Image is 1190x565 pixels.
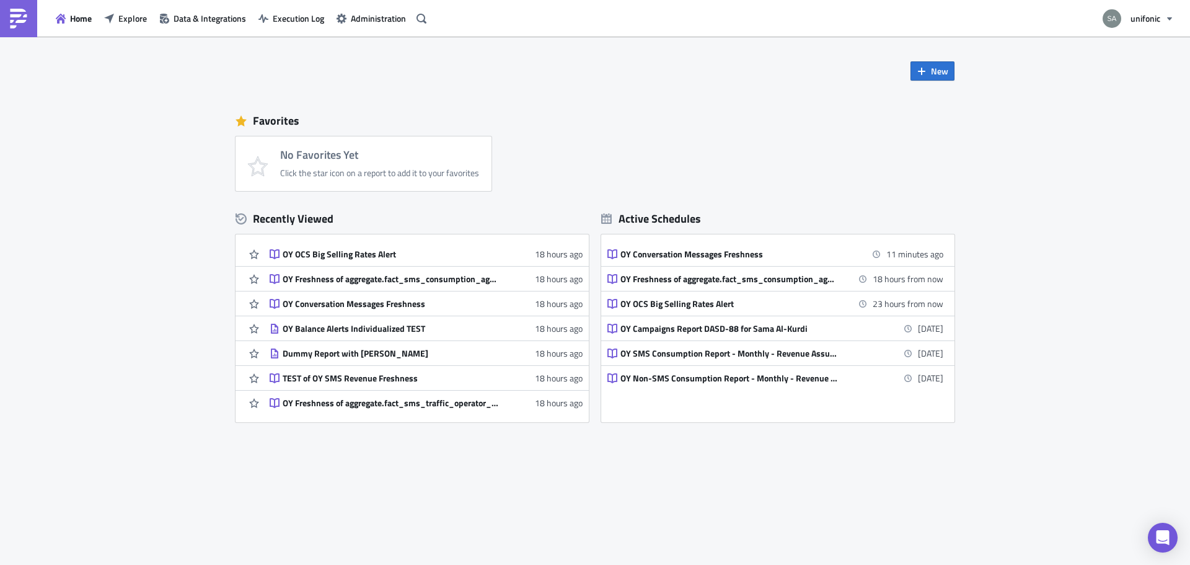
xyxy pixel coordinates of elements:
[270,267,583,291] a: OY Freshness of aggregate.fact_sms_consumption_aggregate18 hours ago
[280,167,479,179] div: Click the star icon on a report to add it to your favorites
[236,112,954,130] div: Favorites
[535,347,583,360] time: 2025-09-01T13:22:01Z
[283,274,500,285] div: OY Freshness of aggregate.fact_sms_consumption_aggregate
[1148,523,1178,553] div: Open Intercom Messenger
[330,9,412,28] button: Administration
[607,316,943,340] a: OY Campaigns Report DASD-88 for Sama Al-Kurdi[DATE]
[620,274,837,285] div: OY Freshness of aggregate.fact_sms_consumption_aggregate
[620,323,837,334] div: OY Campaigns Report DASD-88 for Sama Al-Kurdi
[283,249,500,260] div: OY OCS Big Selling Rates Alert
[535,322,583,335] time: 2025-09-01T13:22:57Z
[270,391,583,415] a: OY Freshness of aggregate.fact_sms_traffic_operator_aggregate18 hours ago
[607,291,943,316] a: OY OCS Big Selling Rates Alert23 hours from now
[270,242,583,266] a: OY OCS Big Selling Rates Alert18 hours ago
[174,12,246,25] span: Data & Integrations
[351,12,406,25] span: Administration
[270,316,583,340] a: OY Balance Alerts Individualized TEST18 hours ago
[620,298,837,309] div: OY OCS Big Selling Rates Alert
[118,12,147,25] span: Explore
[535,272,583,285] time: 2025-09-01T13:24:13Z
[1101,8,1122,29] img: Avatar
[283,348,500,359] div: Dummy Report with [PERSON_NAME]
[886,247,943,260] time: 2025-09-02 12:15
[1130,12,1160,25] span: unifonic
[910,61,954,81] button: New
[607,366,943,390] a: OY Non-SMS Consumption Report - Monthly - Revenue Assurance[DATE]
[283,298,500,309] div: OY Conversation Messages Freshness
[873,297,943,310] time: 2025-09-03 11:00
[270,291,583,316] a: OY Conversation Messages Freshness18 hours ago
[535,396,583,409] time: 2025-09-01T13:20:49Z
[1095,5,1181,32] button: unifonic
[873,272,943,285] time: 2025-09-03 05:55
[918,371,943,385] time: 2025-10-01 14:00
[620,348,837,359] div: OY SMS Consumption Report - Monthly - Revenue Assurance
[918,347,943,360] time: 2025-10-01 13:00
[270,366,583,390] a: TEST of OY SMS Revenue Freshness18 hours ago
[70,12,92,25] span: Home
[601,211,701,226] div: Active Schedules
[283,373,500,384] div: TEST of OY SMS Revenue Freshness
[270,341,583,365] a: Dummy Report with [PERSON_NAME]18 hours ago
[535,247,583,260] time: 2025-09-01T13:24:48Z
[236,210,589,228] div: Recently Viewed
[607,267,943,291] a: OY Freshness of aggregate.fact_sms_consumption_aggregate18 hours from now
[50,9,98,28] button: Home
[9,9,29,29] img: PushMetrics
[535,297,583,310] time: 2025-09-01T13:23:19Z
[252,9,330,28] button: Execution Log
[283,398,500,409] div: OY Freshness of aggregate.fact_sms_traffic_operator_aggregate
[535,371,583,385] time: 2025-09-01T13:21:14Z
[607,341,943,365] a: OY SMS Consumption Report - Monthly - Revenue Assurance[DATE]
[918,322,943,335] time: 2025-10-01 09:00
[153,9,252,28] button: Data & Integrations
[280,149,479,161] h4: No Favorites Yet
[620,373,837,384] div: OY Non-SMS Consumption Report - Monthly - Revenue Assurance
[931,65,948,78] span: New
[283,323,500,334] div: OY Balance Alerts Individualized TEST
[98,9,153,28] button: Explore
[620,249,837,260] div: OY Conversation Messages Freshness
[273,12,324,25] span: Execution Log
[607,242,943,266] a: OY Conversation Messages Freshness11 minutes ago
